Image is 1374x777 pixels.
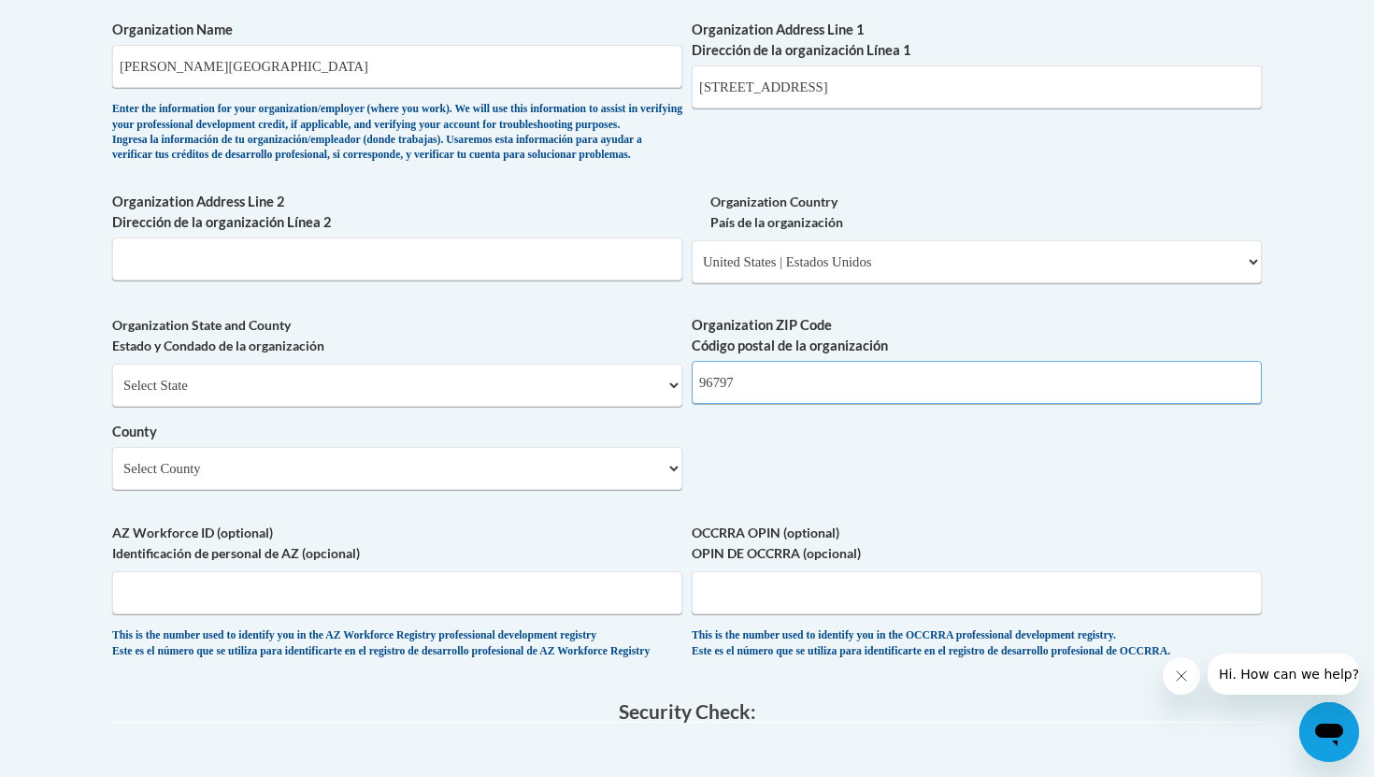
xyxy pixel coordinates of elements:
[692,361,1262,404] input: Metadata input
[112,20,682,40] label: Organization Name
[112,237,682,281] input: Metadata input
[692,20,1262,61] label: Organization Address Line 1 Dirección de la organización Línea 1
[692,192,1262,233] label: Organization Country País de la organización
[112,422,682,442] label: County
[112,102,682,164] div: Enter the information for your organization/employer (where you work). We will use this informati...
[112,45,682,88] input: Metadata input
[1208,654,1359,695] iframe: Message from company
[692,65,1262,108] input: Metadata input
[1163,657,1200,695] iframe: Close message
[112,628,682,659] div: This is the number used to identify you in the AZ Workforce Registry professional development reg...
[692,315,1262,356] label: Organization ZIP Code Código postal de la organización
[112,192,682,233] label: Organization Address Line 2 Dirección de la organización Línea 2
[692,523,1262,564] label: OCCRRA OPIN (optional) OPIN DE OCCRRA (opcional)
[112,523,682,564] label: AZ Workforce ID (optional) Identificación de personal de AZ (opcional)
[619,699,756,723] span: Security Check:
[692,628,1262,659] div: This is the number used to identify you in the OCCRRA professional development registry. Este es ...
[112,315,682,356] label: Organization State and County Estado y Condado de la organización
[1299,702,1359,762] iframe: Button to launch messaging window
